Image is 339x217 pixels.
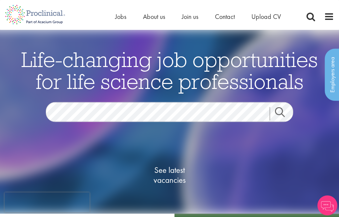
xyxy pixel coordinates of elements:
[5,192,90,212] iframe: reCAPTCHA
[270,107,298,120] a: Job search submit button
[136,165,203,185] span: See latest vacancies
[182,12,198,21] a: Join us
[317,195,337,215] img: Chatbot
[115,12,126,21] a: Jobs
[215,12,235,21] a: Contact
[251,12,281,21] a: Upload CV
[136,138,203,211] a: See latestvacancies
[21,46,318,94] span: Life-changing job opportunities for life science professionals
[143,12,165,21] a: About us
